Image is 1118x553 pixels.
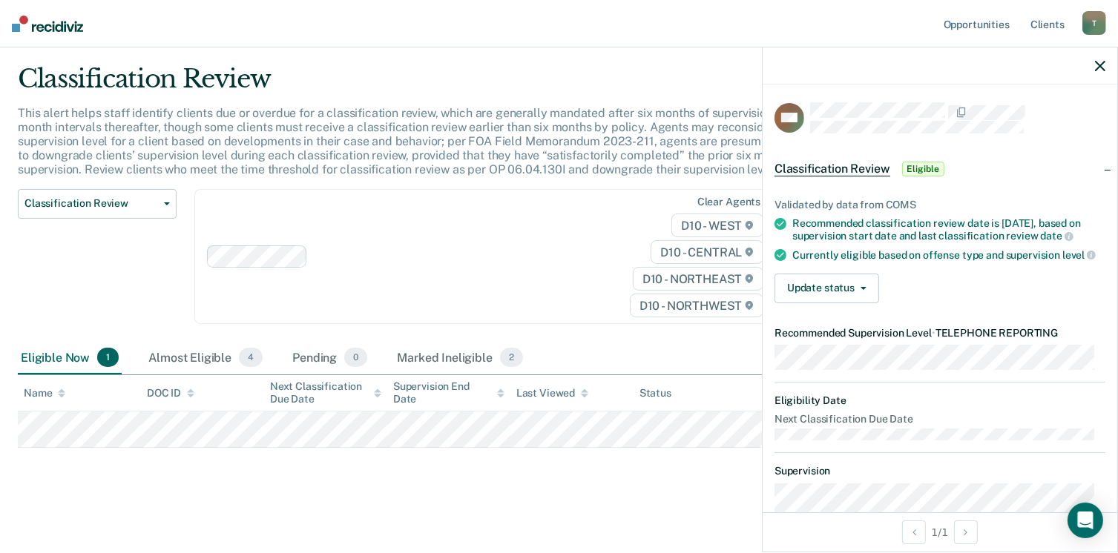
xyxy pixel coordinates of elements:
div: Classification Review [18,64,856,106]
p: This alert helps staff identify clients due or overdue for a classification review, which are gen... [18,106,846,177]
dt: Recommended Supervision Level TELEPHONE REPORTING [775,327,1105,340]
dt: Eligibility Date [775,394,1105,407]
button: Next Opportunity [954,520,978,544]
div: Pending [289,342,370,374]
span: 2 [500,348,523,367]
dt: Supervision [775,465,1105,477]
img: Recidiviz [12,16,83,32]
div: 1 / 1 [763,512,1117,552]
div: DOC ID [147,387,194,400]
dt: Next Classification Due Date [775,413,1105,425]
span: D10 - WEST [671,213,763,237]
span: 0 [344,348,367,367]
div: T [1082,11,1106,35]
div: Eligible Now [18,342,122,374]
div: Marked Ineligible [394,342,526,374]
span: date [1040,230,1073,242]
span: Eligible [902,162,944,176]
div: Last Viewed [516,387,588,400]
div: Classification ReviewEligible [763,145,1117,193]
div: Supervision End Date [393,380,504,405]
span: • [932,327,935,339]
div: Recommended classification review date is [DATE], based on supervision start date and last classi... [792,217,1105,242]
div: Clear agents [697,196,760,208]
span: Classification Review [775,162,890,176]
span: Classification Review [24,197,158,210]
div: Name [24,387,65,400]
div: Status [639,387,671,400]
div: Almost Eligible [145,342,266,374]
button: Update status [775,274,879,303]
span: 4 [239,348,263,367]
span: D10 - NORTHWEST [630,294,763,317]
div: Open Intercom Messenger [1068,503,1103,538]
span: D10 - CENTRAL [651,240,763,264]
span: 1 [97,348,119,367]
span: level [1062,249,1096,261]
div: Validated by data from COMS [775,199,1105,211]
div: Next Classification Due Date [270,380,381,405]
span: D10 - NORTHEAST [633,267,763,291]
div: Currently eligible based on offense type and supervision [792,248,1105,262]
button: Previous Opportunity [902,520,926,544]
